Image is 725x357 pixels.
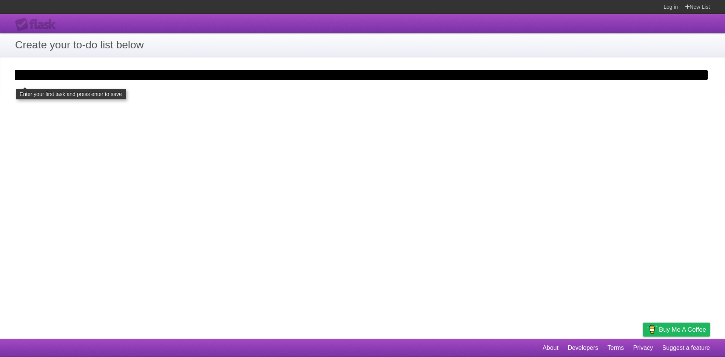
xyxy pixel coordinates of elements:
[659,323,706,336] span: Buy me a coffee
[647,323,657,336] img: Buy me a coffee
[633,341,653,355] a: Privacy
[568,341,598,355] a: Developers
[543,341,558,355] a: About
[643,323,710,337] a: Buy me a coffee
[662,341,710,355] a: Suggest a feature
[15,18,60,31] div: Flask
[15,37,710,53] h1: Create your to-do list below
[608,341,624,355] a: Terms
